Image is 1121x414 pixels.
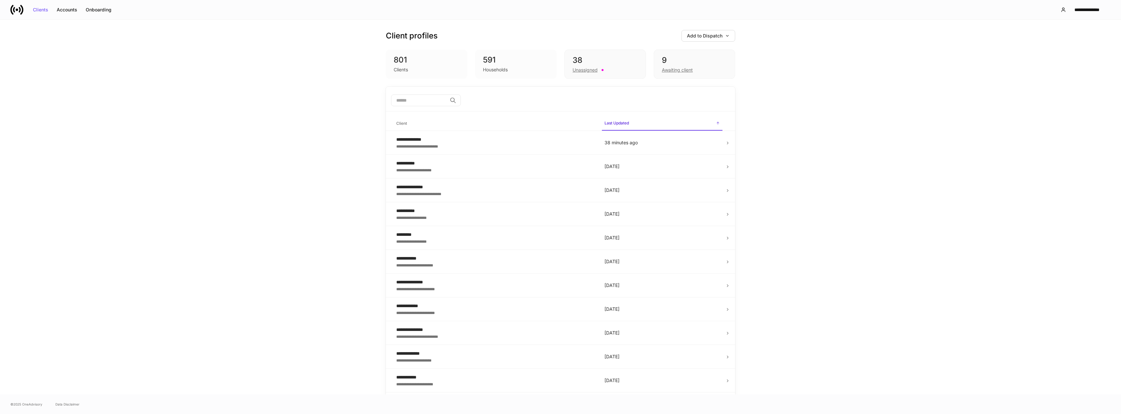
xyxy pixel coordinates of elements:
[55,402,80,407] a: Data Disclaimer
[86,7,111,12] div: Onboarding
[394,117,597,130] span: Client
[604,306,720,312] p: [DATE]
[604,353,720,360] p: [DATE]
[604,235,720,241] p: [DATE]
[386,31,438,41] h3: Client profiles
[604,139,720,146] p: 38 minutes ago
[687,34,730,38] div: Add to Dispatch
[662,67,693,73] div: Awaiting client
[604,330,720,336] p: [DATE]
[654,50,735,79] div: 9Awaiting client
[604,258,720,265] p: [DATE]
[662,55,727,65] div: 9
[681,30,735,42] button: Add to Dispatch
[604,282,720,289] p: [DATE]
[483,55,549,65] div: 591
[602,117,722,131] span: Last Updated
[483,66,508,73] div: Households
[33,7,48,12] div: Clients
[29,5,52,15] button: Clients
[57,7,77,12] div: Accounts
[81,5,116,15] button: Onboarding
[604,120,629,126] h6: Last Updated
[573,67,598,73] div: Unassigned
[396,120,407,126] h6: Client
[604,211,720,217] p: [DATE]
[604,187,720,193] p: [DATE]
[52,5,81,15] button: Accounts
[573,55,638,65] div: 38
[604,377,720,384] p: [DATE]
[394,55,459,65] div: 801
[394,66,408,73] div: Clients
[604,163,720,170] p: [DATE]
[564,50,646,79] div: 38Unassigned
[10,402,42,407] span: © 2025 OneAdvisory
